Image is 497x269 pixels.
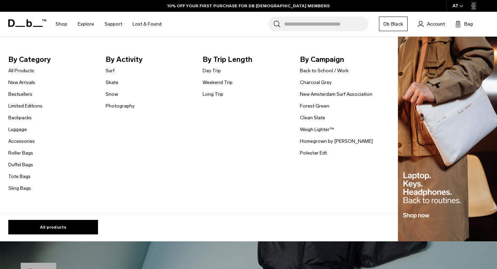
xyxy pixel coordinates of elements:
span: By Activity [106,54,192,65]
a: Forest Green [300,102,329,110]
a: 10% OFF YOUR FIRST PURCHASE FOR DB [DEMOGRAPHIC_DATA] MEMBERS [167,3,330,9]
a: Tote Bags [8,173,31,180]
a: New Amsterdam Surf Association [300,91,372,98]
span: Bag [464,20,473,28]
a: All products [8,220,98,234]
a: Backpacks [8,114,32,121]
a: Shop [56,12,67,36]
a: Db Black [379,17,408,31]
span: Account [427,20,445,28]
a: Photography [106,102,135,110]
a: Surf [106,67,115,74]
a: Account [418,20,445,28]
span: By Trip Length [203,54,289,65]
a: New Arrivals [8,79,35,86]
a: Polestar Edt. [300,149,328,157]
span: By Campaign [300,54,386,65]
a: Homegrown by [PERSON_NAME] [300,138,373,145]
a: Snow [106,91,118,98]
a: Luggage [8,126,27,133]
a: Clean Slate [300,114,325,121]
a: Back to School / Work [300,67,349,74]
a: Explore [78,12,94,36]
a: Weigh Lighter™ [300,126,334,133]
a: Charcoal Grey [300,79,332,86]
img: Db [398,37,497,242]
a: Lost & Found [133,12,162,36]
a: Duffel Bags [8,161,33,168]
a: Sling Bags [8,185,31,192]
a: Limited Editions [8,102,42,110]
a: Accessories [8,138,35,145]
a: Day Trip [203,67,221,74]
nav: Main Navigation [50,12,167,36]
a: Roller Bags [8,149,33,157]
button: Bag [455,20,473,28]
span: By Category [8,54,95,65]
a: All Products [8,67,34,74]
a: Bestsellers [8,91,32,98]
a: Weekend Trip [203,79,233,86]
a: Long Trip [203,91,223,98]
a: Skate [106,79,118,86]
a: Support [105,12,122,36]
